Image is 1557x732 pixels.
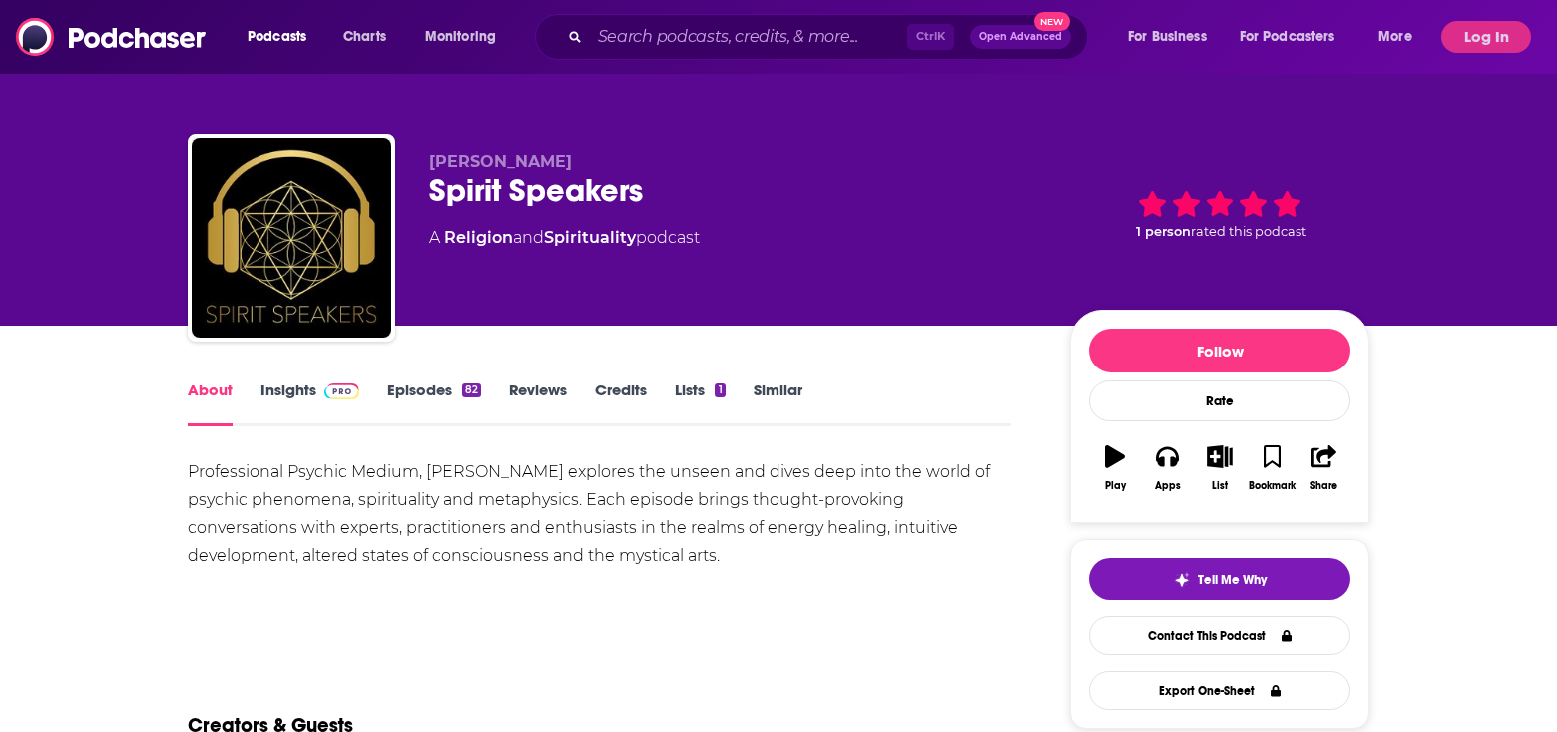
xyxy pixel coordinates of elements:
[1105,480,1126,492] div: Play
[260,380,359,426] a: InsightsPodchaser Pro
[425,23,496,51] span: Monitoring
[1191,224,1306,239] span: rated this podcast
[907,24,954,50] span: Ctrl K
[1310,480,1337,492] div: Share
[1174,572,1190,588] img: tell me why sparkle
[1155,480,1181,492] div: Apps
[715,383,725,397] div: 1
[1136,224,1191,239] span: 1 person
[429,226,700,250] div: A podcast
[248,23,306,51] span: Podcasts
[1364,21,1437,53] button: open menu
[675,380,725,426] a: Lists1
[1089,432,1141,504] button: Play
[330,21,398,53] a: Charts
[754,380,802,426] a: Similar
[1198,572,1267,588] span: Tell Me Why
[1249,480,1296,492] div: Bookmark
[509,380,567,426] a: Reviews
[1240,23,1335,51] span: For Podcasters
[1089,671,1350,710] button: Export One-Sheet
[444,228,513,247] a: Religion
[979,32,1062,42] span: Open Advanced
[554,14,1107,60] div: Search podcasts, credits, & more...
[1194,432,1246,504] button: List
[343,23,386,51] span: Charts
[513,228,544,247] span: and
[324,383,359,399] img: Podchaser Pro
[970,25,1071,49] button: Open AdvancedNew
[411,21,522,53] button: open menu
[544,228,636,247] a: Spirituality
[1034,12,1070,31] span: New
[1141,432,1193,504] button: Apps
[1089,380,1350,421] div: Rate
[16,18,208,56] img: Podchaser - Follow, Share and Rate Podcasts
[1298,432,1350,504] button: Share
[1441,21,1531,53] button: Log In
[188,380,233,426] a: About
[1246,432,1297,504] button: Bookmark
[1089,558,1350,600] button: tell me why sparkleTell Me Why
[192,138,391,338] img: Spirit Speakers
[429,152,572,171] span: [PERSON_NAME]
[1227,21,1364,53] button: open menu
[462,383,481,397] div: 82
[234,21,332,53] button: open menu
[1089,329,1350,372] button: Follow
[595,380,647,426] a: Credits
[387,380,481,426] a: Episodes82
[1378,23,1412,51] span: More
[1128,23,1207,51] span: For Business
[1114,21,1232,53] button: open menu
[1212,480,1228,492] div: List
[1070,152,1369,276] div: 1 personrated this podcast
[590,21,907,53] input: Search podcasts, credits, & more...
[188,458,1011,570] div: Professional Psychic Medium, [PERSON_NAME] explores the unseen and dives deep into the world of p...
[1089,616,1350,655] a: Contact This Podcast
